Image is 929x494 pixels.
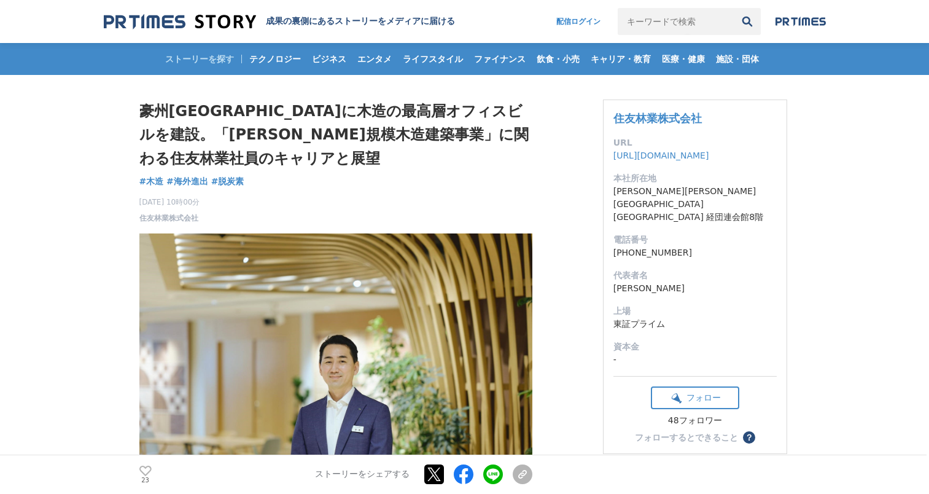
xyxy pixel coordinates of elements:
[613,318,777,331] dd: 東証プライム
[745,433,753,442] span: ？
[613,246,777,259] dd: [PHONE_NUMBER]
[657,43,710,75] a: 医療・健康
[166,175,208,188] a: #海外進出
[532,43,585,75] a: 飲食・小売
[139,175,164,188] a: #木造
[734,8,761,35] button: 検索
[315,469,410,480] p: ストーリーをシェアする
[244,43,306,75] a: テクノロジー
[139,100,532,170] h1: 豪州[GEOGRAPHIC_DATA]に木造の最高層オフィスビルを建設。「[PERSON_NAME]規模木造建築事業」に関わる住友林業社員のキャリアと展望
[139,477,152,484] p: 23
[613,340,777,353] dt: 資本金
[398,43,468,75] a: ライフスタイル
[586,53,656,65] span: キャリア・教育
[139,213,198,224] a: 住友林業株式会社
[398,53,468,65] span: ライフスタイル
[211,176,244,187] span: #脱炭素
[139,176,164,187] span: #木造
[613,353,777,366] dd: -
[635,433,738,442] div: フォローするとできること
[139,197,200,208] span: [DATE] 10時00分
[613,282,777,295] dd: [PERSON_NAME]
[586,43,656,75] a: キャリア・教育
[352,53,397,65] span: エンタメ
[532,53,585,65] span: 飲食・小売
[743,431,755,444] button: ？
[613,233,777,246] dt: 電話番号
[613,112,702,125] a: 住友林業株式会社
[166,176,208,187] span: #海外進出
[657,53,710,65] span: 医療・健康
[104,14,256,30] img: 成果の裏側にあるストーリーをメディアに届ける
[613,172,777,185] dt: 本社所在地
[651,415,739,426] div: 48フォロワー
[651,386,739,409] button: フォロー
[469,53,531,65] span: ファイナンス
[352,43,397,75] a: エンタメ
[613,305,777,318] dt: 上場
[544,8,613,35] a: 配信ログイン
[613,151,709,160] a: [URL][DOMAIN_NAME]
[711,43,764,75] a: 施設・団体
[104,14,455,30] a: 成果の裏側にあるストーリーをメディアに届ける 成果の裏側にあるストーリーをメディアに届ける
[211,175,244,188] a: #脱炭素
[775,17,826,26] img: prtimes
[613,185,777,224] dd: [PERSON_NAME][PERSON_NAME][GEOGRAPHIC_DATA][GEOGRAPHIC_DATA] 経団連会館8階
[618,8,734,35] input: キーワードで検索
[266,16,455,27] h2: 成果の裏側にあるストーリーをメディアに届ける
[244,53,306,65] span: テクノロジー
[711,53,764,65] span: 施設・団体
[469,43,531,75] a: ファイナンス
[307,43,351,75] a: ビジネス
[613,136,777,149] dt: URL
[307,53,351,65] span: ビジネス
[613,269,777,282] dt: 代表者名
